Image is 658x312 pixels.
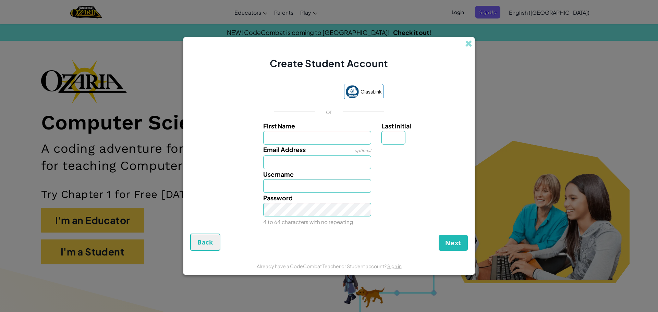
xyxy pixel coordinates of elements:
span: Already have a CodeCombat Teacher or Student account? [257,263,387,269]
span: ClassLink [361,87,382,97]
button: Back [190,234,220,251]
span: Password [263,194,293,202]
span: Last Initial [381,122,411,130]
p: or [326,108,332,116]
span: Back [197,238,213,246]
img: classlink-logo-small.png [346,85,359,98]
span: Username [263,170,294,178]
a: Sign in [387,263,402,269]
span: First Name [263,122,295,130]
small: 4 to 64 characters with no repeating [263,219,353,225]
iframe: Sign in with Google Button [271,85,341,100]
span: Next [445,239,461,247]
span: optional [354,148,371,153]
span: Create Student Account [270,57,388,69]
button: Next [439,235,468,251]
span: Email Address [263,146,306,153]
